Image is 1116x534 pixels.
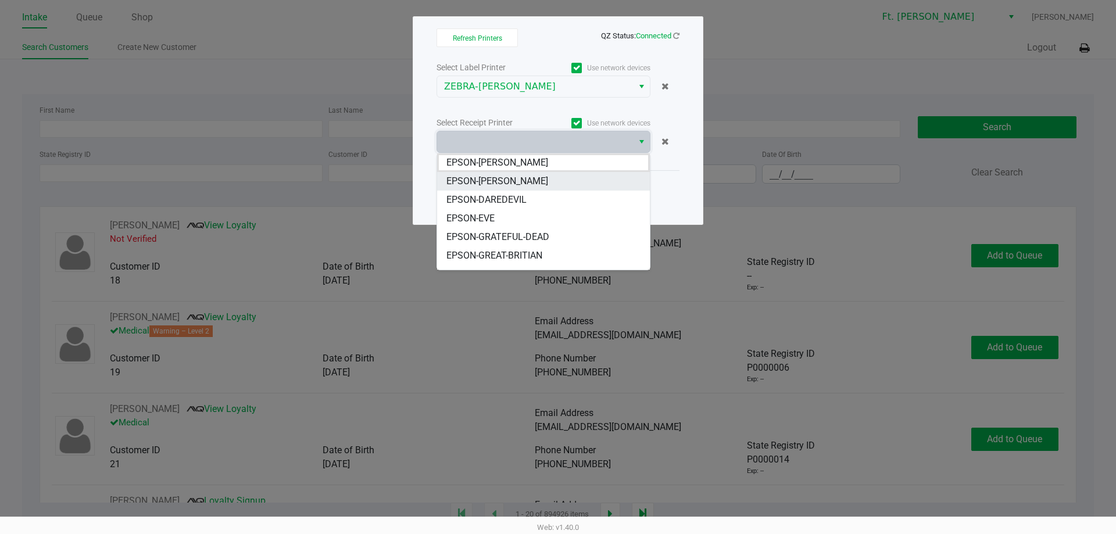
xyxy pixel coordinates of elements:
span: Web: v1.40.0 [537,523,579,532]
span: Connected [636,31,671,40]
span: EPSON-GREAT-BRITIAN [446,249,542,263]
label: Use network devices [543,118,650,128]
button: Select [633,76,650,97]
span: EPSON-GREEN-DAY [446,267,527,281]
span: EPSON-GRATEFUL-DEAD [446,230,549,244]
span: ZEBRA-[PERSON_NAME] [444,80,626,94]
button: Select [633,131,650,152]
span: Refresh Printers [453,34,502,42]
span: EPSON-[PERSON_NAME] [446,174,548,188]
label: Use network devices [543,63,650,73]
div: Select Receipt Printer [437,117,543,129]
div: Select Label Printer [437,62,543,74]
span: EPSON-[PERSON_NAME] [446,156,548,170]
span: QZ Status: [601,31,679,40]
span: EPSON-EVE [446,212,495,225]
button: Refresh Printers [437,28,518,47]
span: EPSON-DAREDEVIL [446,193,527,207]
